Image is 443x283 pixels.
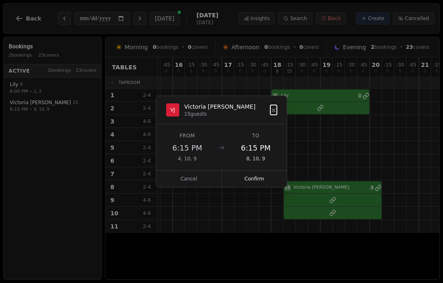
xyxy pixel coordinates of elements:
div: VJ [166,103,179,116]
div: To [235,132,277,139]
div: From [166,132,208,139]
div: 6:15 PM [166,142,208,154]
div: 4, 10, 9 [166,155,208,162]
button: Cancel [156,171,222,187]
div: 8, 10, 9 [235,155,277,162]
div: Victoria [PERSON_NAME] [184,103,256,111]
button: Confirm [222,171,287,187]
div: 6:15 PM [235,142,277,154]
div: 15 guests [184,111,256,117]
